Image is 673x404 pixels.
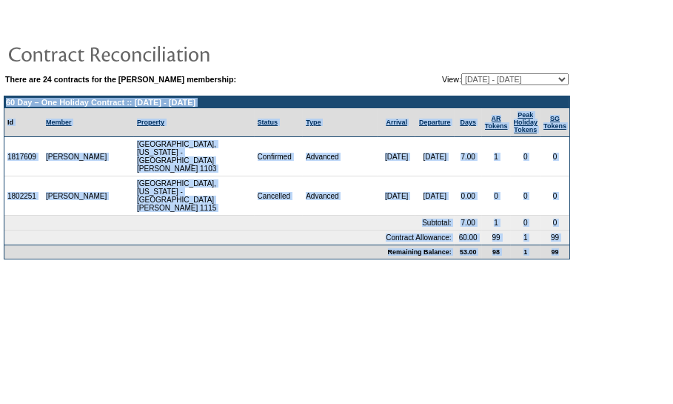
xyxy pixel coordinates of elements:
[378,137,415,176] td: [DATE]
[419,119,451,126] a: Departure
[540,245,569,259] td: 99
[134,176,255,216] td: [GEOGRAPHIC_DATA], [US_STATE] - [GEOGRAPHIC_DATA] [PERSON_NAME] 1115
[303,176,378,216] td: Advanced
[43,137,110,176] td: [PERSON_NAME]
[482,176,511,216] td: 0
[4,245,455,259] td: Remaining Balance:
[43,176,110,216] td: [PERSON_NAME]
[482,137,511,176] td: 1
[455,245,482,259] td: 53.00
[46,119,72,126] a: Member
[4,96,569,108] td: 60 Day – One Holiday Contract :: [DATE] - [DATE]
[511,176,541,216] td: 0
[455,176,482,216] td: 0.00
[540,176,569,216] td: 0
[485,115,508,130] a: ARTokens
[258,119,278,126] a: Status
[455,137,482,176] td: 7.00
[415,137,455,176] td: [DATE]
[514,111,538,133] a: Peak HolidayTokens
[460,119,476,126] a: Days
[4,231,455,245] td: Contract Allowance:
[482,231,511,245] td: 99
[255,176,304,216] td: Cancelled
[4,108,43,137] td: Id
[369,73,569,85] td: View:
[386,119,407,126] a: Arrival
[540,137,569,176] td: 0
[511,216,541,231] td: 0
[5,75,236,84] b: There are 24 contracts for the [PERSON_NAME] membership:
[540,216,569,231] td: 0
[7,39,304,68] img: pgTtlContractReconciliation.gif
[455,231,482,245] td: 60.00
[137,119,164,126] a: Property
[511,231,541,245] td: 1
[4,216,455,231] td: Subtotal:
[511,137,541,176] td: 0
[134,137,255,176] td: [GEOGRAPHIC_DATA], [US_STATE] - [GEOGRAPHIC_DATA] [PERSON_NAME] 1103
[540,231,569,245] td: 99
[482,216,511,231] td: 1
[4,176,43,216] td: 1802251
[415,176,455,216] td: [DATE]
[255,137,304,176] td: Confirmed
[303,137,378,176] td: Advanced
[455,216,482,231] td: 7.00
[378,176,415,216] td: [DATE]
[482,245,511,259] td: 98
[511,245,541,259] td: 1
[4,137,43,176] td: 1817609
[543,115,566,130] a: SGTokens
[306,119,321,126] a: Type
